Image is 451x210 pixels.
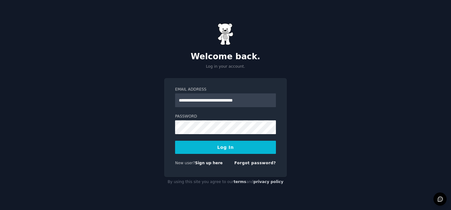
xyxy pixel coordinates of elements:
div: By using this site you agree to our and [164,177,287,187]
span: New user? [175,161,195,165]
p: Log in your account. [164,64,287,70]
a: terms [234,180,246,184]
label: Password [175,114,276,119]
img: Gummy Bear [218,23,233,45]
button: Log In [175,141,276,154]
label: Email Address [175,87,276,92]
h2: Welcome back. [164,52,287,62]
a: privacy policy [253,180,283,184]
a: Forgot password? [234,161,276,165]
a: Sign up here [195,161,223,165]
